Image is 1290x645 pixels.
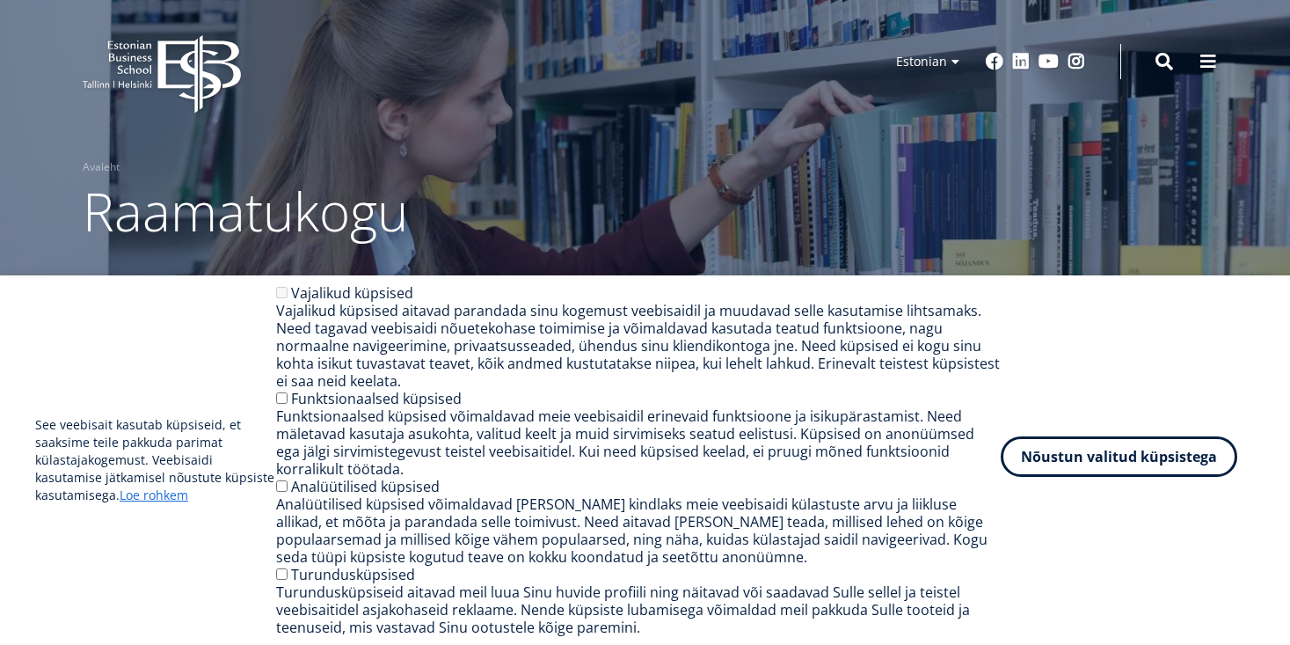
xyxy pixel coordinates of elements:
a: Avaleht [83,158,120,176]
label: Funktsionaalsed küpsised [291,389,462,408]
div: Funktsionaalsed küpsised võimaldavad meie veebisaidil erinevaid funktsioone ja isikupärastamist. ... [276,407,1001,478]
div: Vajalikud küpsised aitavad parandada sinu kogemust veebisaidil ja muudavad selle kasutamise lihts... [276,302,1001,390]
div: Turundusküpsiseid aitavad meil luua Sinu huvide profiili ning näitavad või saadavad Sulle sellel ... [276,583,1001,636]
label: Turundusküpsised [291,565,415,584]
a: Youtube [1039,53,1059,70]
a: Loe rohkem [120,487,188,504]
a: Linkedin [1012,53,1030,70]
p: See veebisait kasutab küpsiseid, et saaksime teile pakkuda parimat külastajakogemust. Veebisaidi ... [35,416,276,504]
label: Analüütilised küpsised [291,477,440,496]
span: Raamatukogu [83,175,408,247]
div: Analüütilised küpsised võimaldavad [PERSON_NAME] kindlaks meie veebisaidi külastuste arvu ja liik... [276,495,1001,566]
a: Instagram [1068,53,1085,70]
button: Nõustun valitud küpsistega [1001,436,1237,477]
label: Vajalikud küpsised [291,283,413,303]
a: Facebook [986,53,1003,70]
